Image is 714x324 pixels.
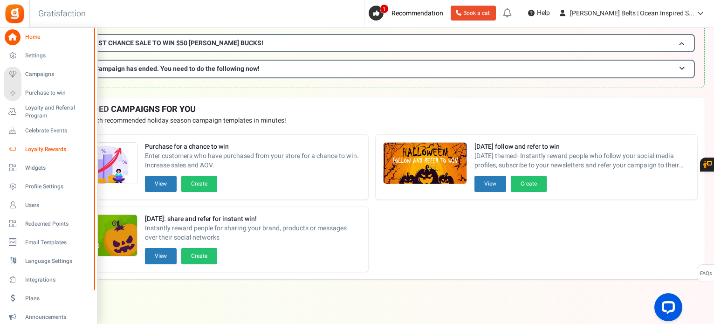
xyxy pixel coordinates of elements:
button: View [474,176,506,192]
a: Loyalty Rewards [4,141,93,157]
span: Email Templates [25,239,90,247]
span: Recommendation [391,8,443,18]
span: Campaigns [25,70,90,78]
a: Loyalty and Referral Program [4,104,93,120]
span: Plans [25,295,90,303]
span: Purchase to win [25,89,90,97]
p: Preview and launch recommended holiday season campaign templates in minutes! [46,116,697,125]
span: Profile Settings [25,183,90,191]
a: Users [4,197,93,213]
span: FAQs [700,265,712,283]
span: [PERSON_NAME] Belts | Ocean Inspired S... [570,8,694,18]
strong: Purchase for a chance to win [145,142,361,152]
a: Plans [4,290,93,306]
a: Redeemed Points [4,216,93,232]
span: SHOP LAST CHANCE SALE TO WIN $50 [PERSON_NAME] BUCKS! [71,38,263,48]
a: Celebrate Events [4,123,93,138]
span: Enter customers who have purchased from your store for a chance to win. Increase sales and AOV. [145,152,361,170]
a: Widgets [4,160,93,176]
button: Create [181,248,217,264]
a: Home [4,29,93,45]
button: Create [511,176,547,192]
strong: [DATE] follow and refer to win [474,142,690,152]
a: Language Settings [4,253,93,269]
a: Help [524,6,554,21]
span: Loyalty and Referral Program [25,104,93,120]
a: Profile Settings [4,179,93,194]
span: Instantly reward people for sharing your brand, products or messages over their social networks [145,224,361,242]
h4: RECOMMENDED CAMPAIGNS FOR YOU [46,105,697,114]
a: Campaigns [4,67,93,83]
button: View [145,248,177,264]
span: 1 [380,4,389,14]
h3: Gratisfaction [28,5,96,23]
a: Integrations [4,272,93,288]
span: Redeemed Points [25,220,90,228]
span: Loyalty Rewards [25,145,90,153]
span: Widgets [25,164,90,172]
button: View [145,176,177,192]
a: Book a call [451,6,496,21]
img: Recommended Campaigns [384,143,467,185]
span: Settings [25,52,90,60]
span: Users [25,201,90,209]
span: Campaign has ended. You need to do the following now! [95,64,260,74]
a: Settings [4,48,93,64]
span: Announcements [25,313,90,321]
span: Integrations [25,276,90,284]
img: Gratisfaction [4,3,25,24]
button: Create [181,176,217,192]
span: Language Settings [25,257,90,265]
span: Celebrate Events [25,127,90,135]
strong: [DATE]: share and refer for instant win! [145,214,361,224]
span: [DATE] themed- Instantly reward people who follow your social media profiles, subscribe to your n... [474,152,690,170]
span: Help [535,8,550,18]
a: Purchase to win [4,85,93,101]
span: Home [25,33,90,41]
a: Email Templates [4,234,93,250]
a: 1 Recommendation [369,6,447,21]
